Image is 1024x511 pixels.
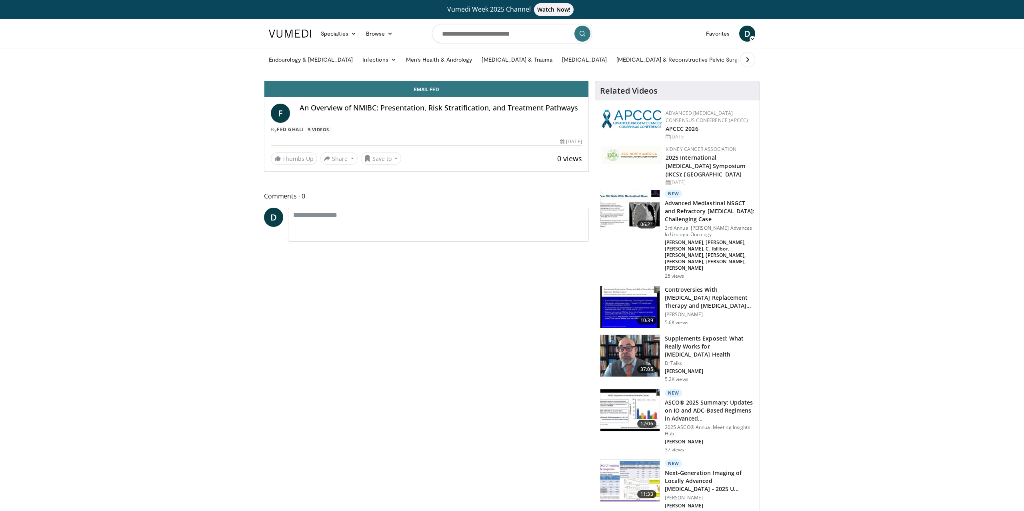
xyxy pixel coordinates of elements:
p: 5.6K views [665,319,688,326]
h3: Controversies With [MEDICAL_DATA] Replacement Therapy and [MEDICAL_DATA] Can… [665,286,755,310]
div: [DATE] [560,138,582,145]
img: fca7e709-d275-4aeb-92d8-8ddafe93f2a6.png.150x105_q85_autocrop_double_scale_upscale_version-0.2.png [602,146,662,164]
a: Email Fed [264,81,588,97]
span: 12:06 [637,420,656,428]
span: 11:33 [637,490,656,498]
h3: Next-Generation Imaging of Locally Advanced [MEDICAL_DATA] - 2025 U… [665,469,755,493]
a: Infections [358,52,401,68]
h4: An Overview of NMIBC: Presentation, Risk Stratification, and Treatment Pathways [300,104,582,112]
h3: ASCO® 2025 Summary: Updates on IO and ADC-Based Regimens in Advanced… [665,399,755,423]
p: 25 views [665,273,684,279]
span: 06:21 [637,220,656,228]
p: [PERSON_NAME] [665,311,755,318]
img: c4210edc-6518-4a8f-af56-1e67025e5303.150x105_q85_crop-smart_upscale.jpg [600,389,660,431]
a: [MEDICAL_DATA] [557,52,612,68]
span: 0 views [557,154,582,163]
div: [DATE] [666,179,753,186]
p: [PERSON_NAME], [PERSON_NAME], [PERSON_NAME], C. Ibilibor, [PERSON_NAME], [PERSON_NAME], [PERSON_N... [665,239,755,271]
p: [PERSON_NAME] [665,503,755,509]
a: 2025 International [MEDICAL_DATA] Symposium (IKCS): [GEOGRAPHIC_DATA] [666,154,745,178]
a: D [739,26,755,42]
a: Browse [361,26,398,42]
p: [PERSON_NAME] [665,368,755,375]
div: [DATE] [666,133,753,140]
p: New [665,190,682,198]
img: b7a05efd-07b0-476d-b887-4c6967cbb204.150x105_q85_crop-smart_upscale.jpg [600,460,660,501]
a: Vumedi Week 2025 ChannelWatch Now! [270,3,754,16]
img: VuMedi Logo [269,30,311,38]
div: By [271,126,582,133]
button: Save to [361,152,402,165]
a: Fed Ghali [277,126,304,133]
p: 5.2K views [665,376,688,383]
p: DrTalks [665,360,755,367]
h3: Advanced Mediastinal NSGCT and Refractory [MEDICAL_DATA]: Challenging Case [665,199,755,223]
p: 2025 ASCO® Annual Meeting Insights Hub [665,424,755,437]
a: 37:05 Supplements Exposed: What Really Works for [MEDICAL_DATA] Health DrTalks [PERSON_NAME] 5.2K... [600,335,755,383]
a: Specialties [316,26,361,42]
span: 10:39 [637,317,656,325]
p: 3rd Annual [PERSON_NAME] Advances In Urologic Oncology [665,225,755,238]
a: 5 Videos [305,126,332,133]
a: Kidney Cancer Association [666,146,736,152]
button: Share [320,152,358,165]
a: APCCC 2026 [666,125,698,132]
a: Advanced [MEDICAL_DATA] Consensus Conference (APCCC) [666,110,748,124]
p: 37 views [665,447,684,453]
span: Comments 0 [264,191,589,201]
p: [PERSON_NAME] [665,439,755,445]
a: Favorites [701,26,734,42]
a: D [264,208,283,227]
a: [MEDICAL_DATA] & Trauma [477,52,557,68]
img: 649d3fc0-5ee3-4147-b1a3-955a692e9799.150x105_q85_crop-smart_upscale.jpg [600,335,660,377]
span: Watch Now! [534,3,574,16]
img: 418933e4-fe1c-4c2e-be56-3ce3ec8efa3b.150x105_q85_crop-smart_upscale.jpg [600,286,660,328]
a: 06:21 New Advanced Mediastinal NSGCT and Refractory [MEDICAL_DATA]: Challenging Case 3rd Annual [... [600,190,755,279]
img: 92ba7c40-df22-45a2-8e3f-1ca017a3d5ba.png.150x105_q85_autocrop_double_scale_upscale_version-0.2.png [602,110,662,128]
h4: Related Videos [600,86,658,96]
span: 37:05 [637,365,656,373]
p: New [665,459,682,467]
h3: Supplements Exposed: What Really Works for [MEDICAL_DATA] Health [665,335,755,359]
a: Thumbs Up [271,152,317,165]
p: New [665,389,682,397]
a: Men’s Health & Andrology [401,52,477,68]
a: 12:06 New ASCO® 2025 Summary: Updates on IO and ADC-Based Regimens in Advanced… 2025 ASCO® Annual... [600,389,755,453]
input: Search topics, interventions [432,24,592,43]
a: 10:39 Controversies With [MEDICAL_DATA] Replacement Therapy and [MEDICAL_DATA] Can… [PERSON_NAME]... [600,286,755,328]
a: [MEDICAL_DATA] & Reconstructive Pelvic Surgery [612,52,750,68]
a: F [271,104,290,123]
p: [PERSON_NAME] [665,495,755,501]
a: Endourology & [MEDICAL_DATA] [264,52,358,68]
img: b722aa5c-7b6a-4591-9aac-7b1c60ca1716.150x105_q85_crop-smart_upscale.jpg [600,190,660,232]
